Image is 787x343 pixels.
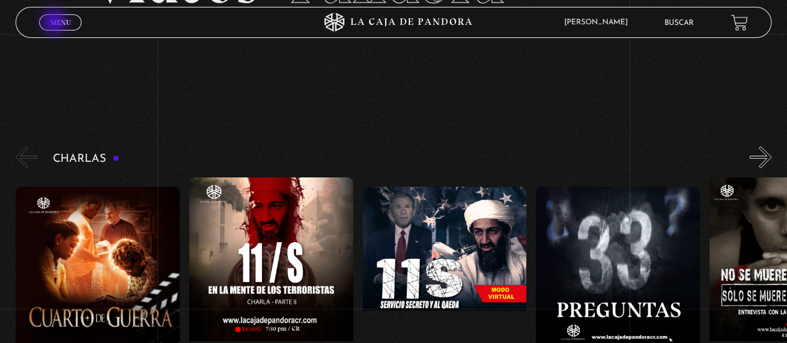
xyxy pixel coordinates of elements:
button: Previous [16,146,37,168]
span: Cerrar [46,29,75,38]
button: Next [750,146,771,168]
span: Menu [50,19,71,26]
a: Buscar [664,19,694,27]
h3: Charlas [53,153,119,165]
a: View your shopping cart [731,14,748,31]
span: [PERSON_NAME] [558,19,640,26]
